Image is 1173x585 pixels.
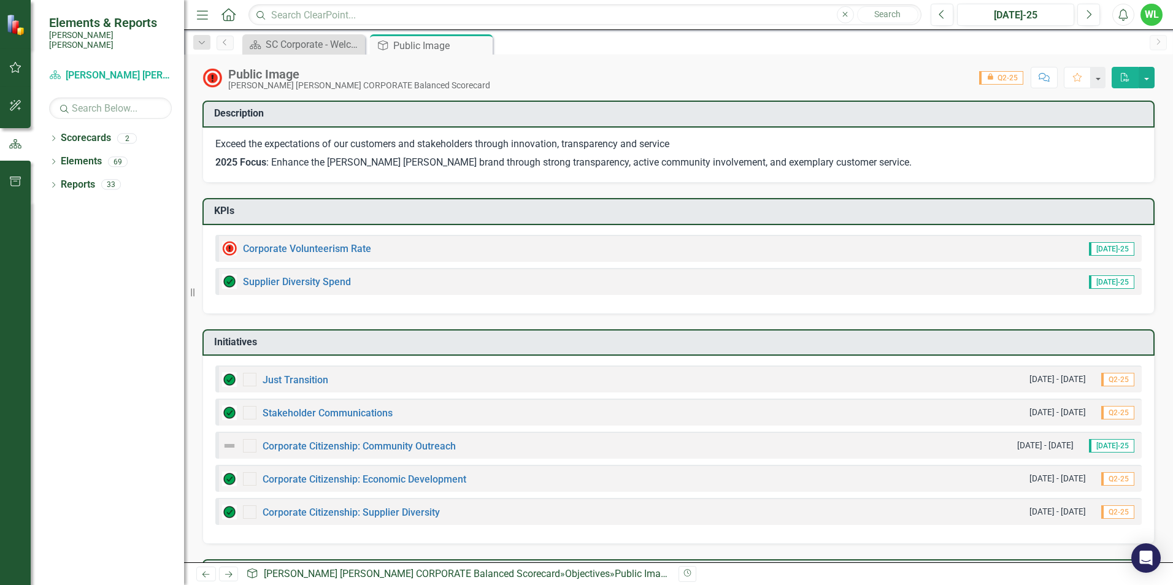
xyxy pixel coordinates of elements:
button: WL [1140,4,1163,26]
div: Open Intercom Messenger [1131,543,1161,573]
h3: Description [214,108,1147,119]
img: ClearPoint Strategy [6,14,28,36]
div: SC Corporate - Welcome to ClearPoint [266,37,362,52]
div: Public Image [228,67,490,81]
span: Q2-25 [1101,406,1134,419]
small: [DATE] - [DATE] [1017,440,1074,451]
span: Q2-25 [1101,373,1134,386]
span: Q2-25 [979,71,1023,85]
span: Elements & Reports [49,15,172,30]
img: Not Defined [222,438,237,453]
span: [DATE]-25 [1089,242,1134,256]
h3: KPIs [214,205,1147,216]
div: Public Image [615,568,671,579]
small: [PERSON_NAME] [PERSON_NAME] [49,30,172,50]
a: Objectives [565,568,610,579]
button: [DATE]-25 [957,4,1074,26]
a: Elements [61,155,102,169]
div: [PERSON_NAME] [PERSON_NAME] CORPORATE Balanced Scorecard [228,81,490,90]
input: Search Below... [49,97,172,119]
a: Corporate Volunteerism Rate [243,243,371,254]
span: Q2-25 [1101,472,1134,486]
p: Exceed the expectations of our customers and stakeholders through innovation, transparency and se... [215,137,1142,154]
small: [DATE] - [DATE] [1029,506,1086,518]
a: SC Corporate - Welcome to ClearPoint [245,37,362,52]
span: Q2-25 [1101,505,1134,519]
a: Just Transition [263,374,328,386]
span: Search [874,9,901,19]
a: Corporate Citizenship: Economic Development [263,473,466,485]
a: Scorecards [61,131,111,145]
div: Public Image [393,38,490,53]
h3: Initiatives [214,337,1147,348]
img: Not Meeting Target [202,68,222,88]
div: 69 [108,156,128,167]
a: [PERSON_NAME] [PERSON_NAME] CORPORATE Balanced Scorecard [49,69,172,83]
div: [DATE]-25 [961,8,1070,23]
small: [DATE] - [DATE] [1029,473,1086,484]
img: Below MIN Target [222,241,237,256]
img: On Target [222,405,237,420]
img: On Target [222,472,237,486]
span: [DATE]-25 [1089,439,1134,453]
small: [DATE] - [DATE] [1029,373,1086,385]
span: [DATE]-25 [1089,275,1134,289]
strong: 2025 Focus [215,156,266,168]
a: Supplier Diversity Spend [243,276,351,288]
div: » » [246,567,669,581]
div: 2 [117,133,137,143]
a: [PERSON_NAME] [PERSON_NAME] CORPORATE Balanced Scorecard [264,568,560,579]
a: Corporate Citizenship: Community Outreach [263,440,456,452]
div: 33 [101,180,121,190]
img: On Target [222,505,237,519]
a: Stakeholder Communications [263,407,393,419]
img: On Target [222,274,237,289]
input: Search ClearPoint... [248,4,921,26]
p: : Enhance the [PERSON_NAME] [PERSON_NAME] brand through strong transparency, active community inv... [215,153,1142,170]
small: [DATE] - [DATE] [1029,407,1086,418]
a: Corporate Citizenship: Supplier Diversity [263,507,440,518]
img: On Target [222,372,237,387]
button: Search [857,6,918,23]
a: Reports [61,178,95,192]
